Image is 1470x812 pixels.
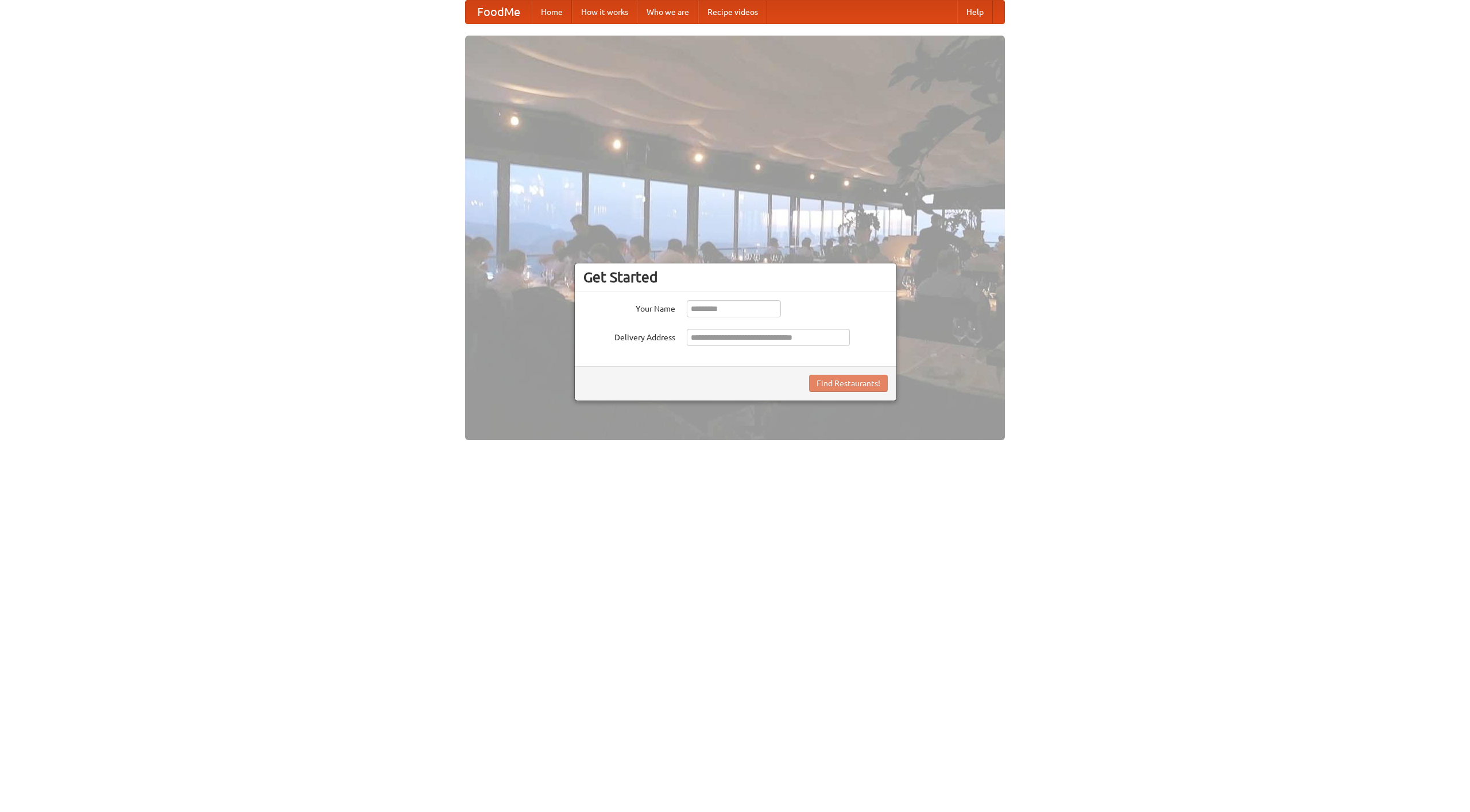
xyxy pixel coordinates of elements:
a: Help [957,1,993,24]
h3: Get Started [583,269,888,286]
a: FoodMe [466,1,532,24]
button: Find Restaurants! [809,375,888,392]
a: Recipe videos [698,1,767,24]
a: Home [532,1,572,24]
a: Who we are [637,1,698,24]
label: Delivery Address [583,329,675,343]
a: How it works [572,1,637,24]
label: Your Name [583,300,675,314]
